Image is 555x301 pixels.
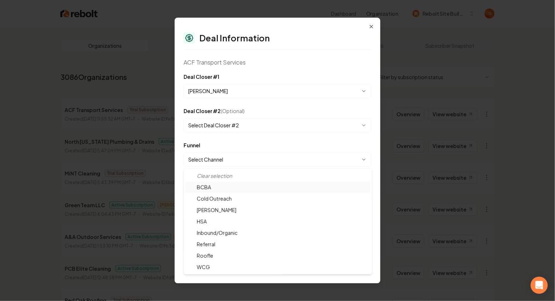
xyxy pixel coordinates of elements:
[197,195,232,202] span: Cold Outreach
[197,218,207,225] span: HSA
[197,173,232,179] span: Clear selection
[197,207,236,213] span: [PERSON_NAME]
[197,252,213,259] span: Roofle
[197,184,211,190] span: BCBA
[197,230,237,236] span: Inbound/Organic
[197,264,210,270] span: WCG
[197,241,215,248] span: Referral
